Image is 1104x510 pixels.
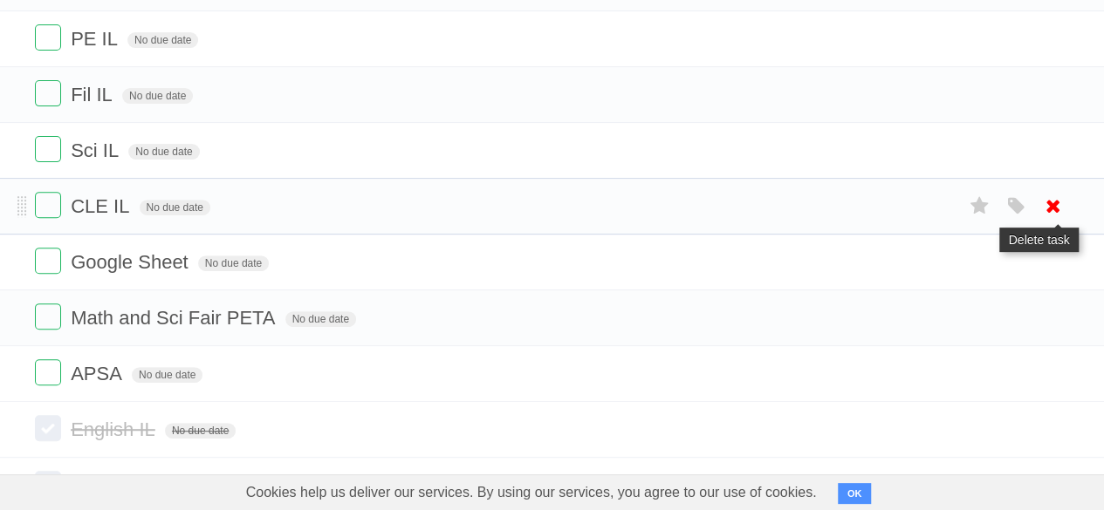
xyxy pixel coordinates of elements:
[35,248,61,274] label: Done
[71,307,279,329] span: Math and Sci Fair PETA
[71,195,134,217] span: CLE IL
[198,255,269,271] span: No due date
[132,367,202,383] span: No due date
[127,32,198,48] span: No due date
[165,423,236,439] span: No due date
[71,139,123,161] span: Sci IL
[963,192,996,221] label: Star task
[35,24,61,51] label: Done
[35,471,61,497] label: Done
[128,144,199,160] span: No due date
[35,359,61,385] label: Done
[838,483,872,504] button: OK
[122,88,193,104] span: No due date
[71,251,193,273] span: Google Sheet
[140,200,210,215] span: No due date
[35,80,61,106] label: Done
[229,475,834,510] span: Cookies help us deliver our services. By using our services, you agree to our use of cookies.
[71,28,122,50] span: PE IL
[35,192,61,218] label: Done
[35,136,61,162] label: Done
[71,363,127,384] span: APSA
[35,303,61,330] label: Done
[35,415,61,441] label: Done
[71,418,160,440] span: English IL
[285,311,356,327] span: No due date
[71,84,117,105] span: Fil IL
